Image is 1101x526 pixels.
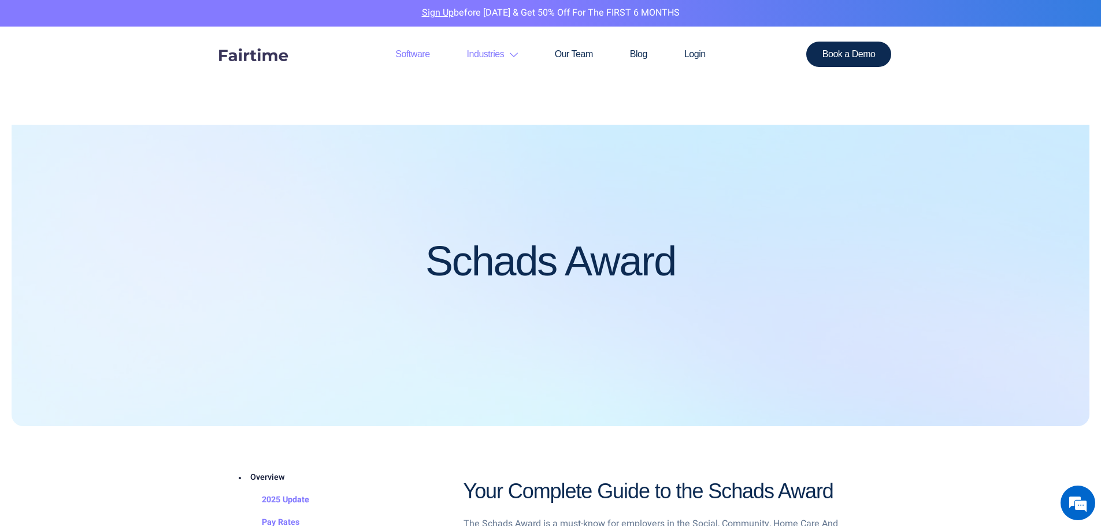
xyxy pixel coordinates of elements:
[67,146,160,262] span: We're online!
[227,467,285,489] a: Overview
[666,27,724,82] a: Login
[806,42,892,67] a: Book a Demo
[611,27,666,82] a: Blog
[425,238,676,284] h1: Schads Award
[422,6,454,20] a: Sign Up
[464,478,874,505] h2: Your Complete Guide to the Schads Award
[60,65,194,80] div: Chat with us now
[239,489,309,512] a: 2025 Update
[377,27,448,82] a: Software
[9,6,1092,21] p: before [DATE] & Get 50% Off for the FIRST 6 MONTHS
[536,27,611,82] a: Our Team
[6,315,220,356] textarea: Type your message and hit 'Enter'
[822,50,876,59] span: Book a Demo
[448,27,536,82] a: Industries
[190,6,217,33] div: Minimize live chat window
